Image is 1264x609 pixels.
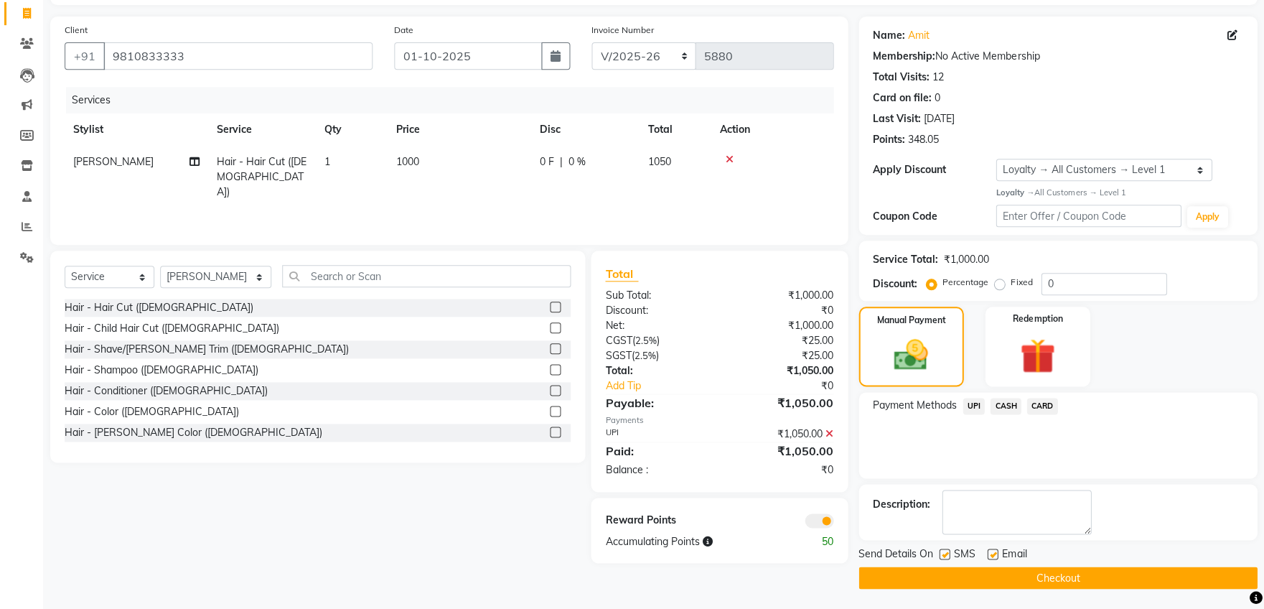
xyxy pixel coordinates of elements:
[605,334,632,347] span: CGST
[996,205,1181,227] input: Enter Offer / Coupon Code
[782,534,844,549] div: 50
[935,90,940,106] div: 0
[635,335,656,346] span: 2.5%
[634,350,655,361] span: 2.5%
[65,24,88,37] label: Client
[594,427,719,442] div: UPI
[65,425,322,440] div: Hair - [PERSON_NAME] Color ([DEMOGRAPHIC_DATA])
[873,209,996,224] div: Coupon Code
[394,24,413,37] label: Date
[65,363,258,378] div: Hair - Shampoo ([DEMOGRAPHIC_DATA])
[873,162,996,177] div: Apply Discount
[605,349,631,362] span: SGST
[719,462,844,478] div: ₹0
[540,154,554,169] span: 0 F
[1011,276,1032,289] label: Fixed
[873,28,905,43] div: Name:
[594,303,719,318] div: Discount:
[719,442,844,460] div: ₹1,050.00
[990,398,1021,414] span: CASH
[594,318,719,333] div: Net:
[396,155,419,168] span: 1000
[605,266,638,282] span: Total
[740,378,844,394] div: ₹0
[719,288,844,303] div: ₹1,000.00
[1026,398,1057,414] span: CARD
[594,512,719,528] div: Reward Points
[942,276,988,289] label: Percentage
[594,288,719,303] div: Sub Total:
[65,42,105,70] button: +91
[568,154,586,169] span: 0 %
[103,42,373,70] input: Search by Name/Mobile/Email/Code
[594,333,719,348] div: ( )
[531,113,639,146] th: Disc
[591,24,654,37] label: Invoice Number
[873,70,930,85] div: Total Visits:
[594,363,719,378] div: Total:
[594,394,719,412] div: Payable:
[65,383,268,399] div: Hair - Conditioner ([DEMOGRAPHIC_DATA])
[876,314,945,327] label: Manual Payment
[873,90,932,106] div: Card on file:
[908,132,939,147] div: 348.05
[594,348,719,363] div: ( )
[560,154,563,169] span: |
[963,398,985,414] span: UPI
[932,70,944,85] div: 12
[1002,546,1026,564] span: Email
[873,252,938,267] div: Service Total:
[282,265,571,287] input: Search or Scan
[65,404,239,419] div: Hair - Color ([DEMOGRAPHIC_DATA])
[908,28,930,43] a: Amit
[594,534,781,549] div: Accumulating Points
[65,113,208,146] th: Stylist
[719,363,844,378] div: ₹1,050.00
[719,318,844,333] div: ₹1,000.00
[1013,312,1062,325] label: Redemption
[66,87,844,113] div: Services
[65,342,349,357] div: Hair - Shave/[PERSON_NAME] Trim ([DEMOGRAPHIC_DATA])
[873,111,921,126] div: Last Visit:
[324,155,330,168] span: 1
[996,187,1034,197] strong: Loyalty →
[954,546,975,564] span: SMS
[719,394,844,412] div: ₹1,050.00
[719,333,844,348] div: ₹25.00
[996,187,1242,199] div: All Customers → Level 1
[924,111,955,126] div: [DATE]
[944,252,989,267] div: ₹1,000.00
[316,113,388,146] th: Qty
[873,276,917,292] div: Discount:
[388,113,531,146] th: Price
[1008,334,1066,378] img: _gift.svg
[65,300,253,315] div: Hair - Hair Cut ([DEMOGRAPHIC_DATA])
[883,335,938,374] img: _cash.svg
[873,49,935,64] div: Membership:
[594,378,740,394] a: Add Tip
[73,155,154,168] span: [PERSON_NAME]
[873,132,905,147] div: Points:
[647,155,670,168] span: 1050
[873,49,1242,64] div: No Active Membership
[639,113,711,146] th: Total
[858,546,933,564] span: Send Details On
[711,113,833,146] th: Action
[594,462,719,478] div: Balance :
[208,113,316,146] th: Service
[719,427,844,442] div: ₹1,050.00
[858,567,1257,589] button: Checkout
[873,398,957,413] span: Payment Methods
[1186,206,1227,228] button: Apply
[65,321,279,336] div: Hair - Child Hair Cut ([DEMOGRAPHIC_DATA])
[719,348,844,363] div: ₹25.00
[217,155,306,198] span: Hair - Hair Cut ([DEMOGRAPHIC_DATA])
[594,442,719,460] div: Paid:
[605,414,833,427] div: Payments
[873,497,930,512] div: Description:
[719,303,844,318] div: ₹0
